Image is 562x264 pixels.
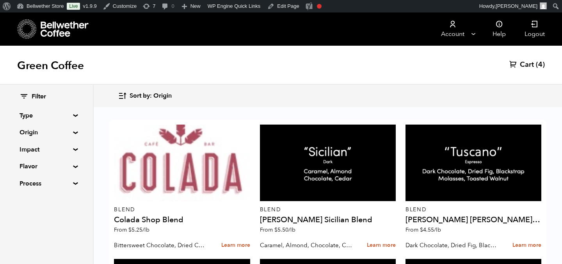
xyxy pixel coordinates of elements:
[405,239,498,251] p: Dark Chocolate, Dried Fig, Blackstrap Molasses, Toasted Walnut
[405,207,541,212] p: Blend
[496,3,537,9] span: [PERSON_NAME]
[515,12,554,46] a: Logout
[118,87,172,105] button: Sort by: Origin
[142,226,149,234] span: /lb
[20,145,73,154] summary: Impact
[367,237,396,254] a: Learn more
[429,12,477,46] a: Account
[520,60,534,70] span: Cart
[114,239,206,251] p: Bittersweet Chocolate, Dried Cherry, Toasted Almond
[512,237,541,254] a: Learn more
[32,93,46,101] span: Filter
[20,162,73,171] summary: Flavor
[260,226,295,234] span: From
[20,128,73,137] summary: Origin
[317,4,322,9] div: Focus keyphrase not set
[67,3,80,10] a: Live
[114,207,250,212] p: Blend
[536,60,545,70] span: (4)
[260,239,352,251] p: Caramel, Almond, Chocolate, Cedar
[20,111,73,120] summary: Type
[114,226,149,234] span: From
[405,226,441,234] span: From
[434,226,441,234] span: /lb
[274,226,295,234] bdi: 5.50
[128,226,149,234] bdi: 5.25
[288,226,295,234] span: /lb
[20,179,73,188] summary: Process
[509,60,545,70] a: Cart (4)
[483,12,515,46] a: Help
[260,216,396,224] h4: [PERSON_NAME] Sicilian Blend
[221,237,250,254] a: Learn more
[405,216,541,224] h4: [PERSON_NAME] [PERSON_NAME] Espresso
[260,207,396,212] p: Blend
[274,226,277,234] span: $
[420,226,423,234] span: $
[128,226,132,234] span: $
[130,92,172,100] span: Sort by: Origin
[114,216,250,224] h4: Colada Shop Blend
[17,59,84,73] h1: Green Coffee
[420,226,441,234] bdi: 4.55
